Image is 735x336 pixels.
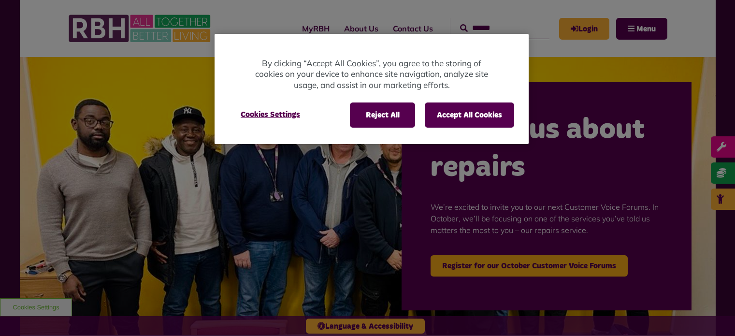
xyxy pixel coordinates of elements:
[215,34,529,145] div: Cookie banner
[253,58,490,91] p: By clicking “Accept All Cookies”, you agree to the storing of cookies on your device to enhance s...
[229,102,312,127] button: Cookies Settings
[215,34,529,145] div: Privacy
[350,102,415,128] button: Reject All
[425,102,514,128] button: Accept All Cookies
